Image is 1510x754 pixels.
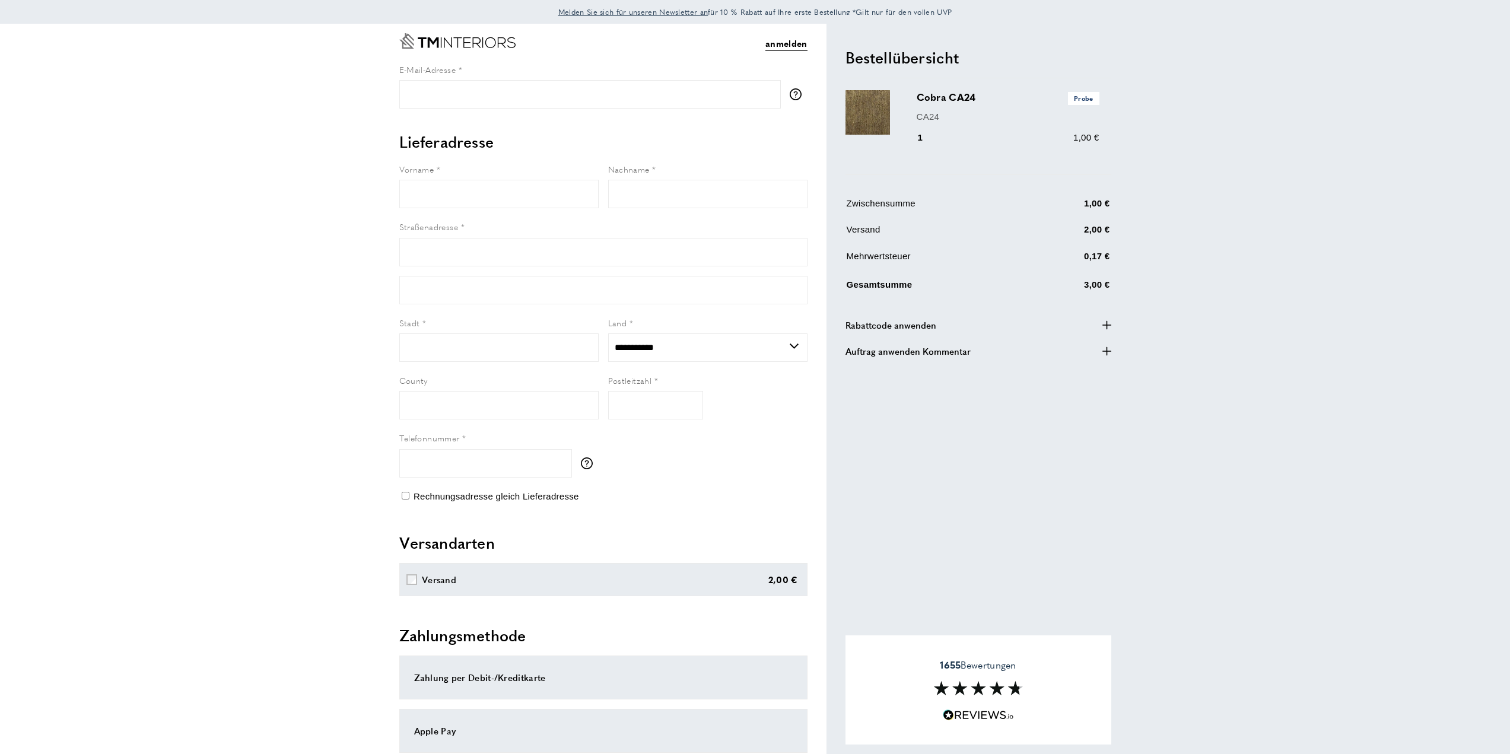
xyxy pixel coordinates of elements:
button: Weitere Informationen [790,88,808,100]
font: Lieferadresse [399,131,494,152]
img: Cobra CA24 [845,90,890,135]
img: Abschnitt „Rezensionen“ [934,681,1023,695]
font: Mehrwertsteuer [847,251,911,261]
font: 2,00 € [1084,224,1110,234]
input: Rechnungsadresse gleich Lieferadresse [402,492,409,500]
font: 1,00 € [1073,132,1099,142]
font: Stadt [399,317,420,329]
font: anmelden [765,37,807,49]
font: Land [608,317,627,329]
img: Reviews.io 5 Sterne [943,710,1014,721]
font: Bewertungen [961,658,1016,672]
font: Versand [847,224,880,234]
font: Probe [1074,94,1093,103]
font: Cobra CA24 [917,90,976,104]
font: E-Mail-Adresse [399,63,456,75]
font: 2,00 € [768,573,798,586]
a: Zur Startseite [399,33,516,49]
font: 0,17 € [1084,251,1110,261]
font: Gesamtsumme [847,279,913,289]
font: Postleitzahl [608,374,652,386]
font: Zahlung per Debit-/Kreditkarte [414,671,546,683]
font: 1655 [940,658,961,672]
font: 1 [918,132,923,142]
font: Telefonnummer [399,432,460,444]
font: Zahlungsmethode [399,624,526,646]
font: Vorname [399,163,434,175]
font: 3,00 € [1084,279,1110,289]
font: Nachname [608,163,650,175]
font: Versand [422,573,456,586]
font: Versandarten [399,532,495,553]
font: Rechnungsadresse gleich Lieferadresse [414,491,579,501]
font: für 10 % Rabatt auf Ihre erste Bestellung *Gilt nur für den vollen UVP [708,7,952,17]
font: Rabattcode anwenden [845,319,936,331]
button: Weitere Informationen [581,457,599,469]
font: Apple Pay [414,724,456,737]
font: County [399,374,428,386]
font: 1,00 € [1084,198,1110,208]
font: Zwischensumme [847,198,915,208]
font: Bestellübersicht [845,46,959,68]
font: CA24 [917,112,940,122]
font: Straßenadresse [399,221,459,233]
font: Melden Sie sich für unseren Newsletter an [558,7,708,17]
a: Melden Sie sich für unseren Newsletter an [558,6,708,18]
font: Auftrag anwenden Kommentar [845,345,971,357]
a: anmelden [765,36,807,51]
